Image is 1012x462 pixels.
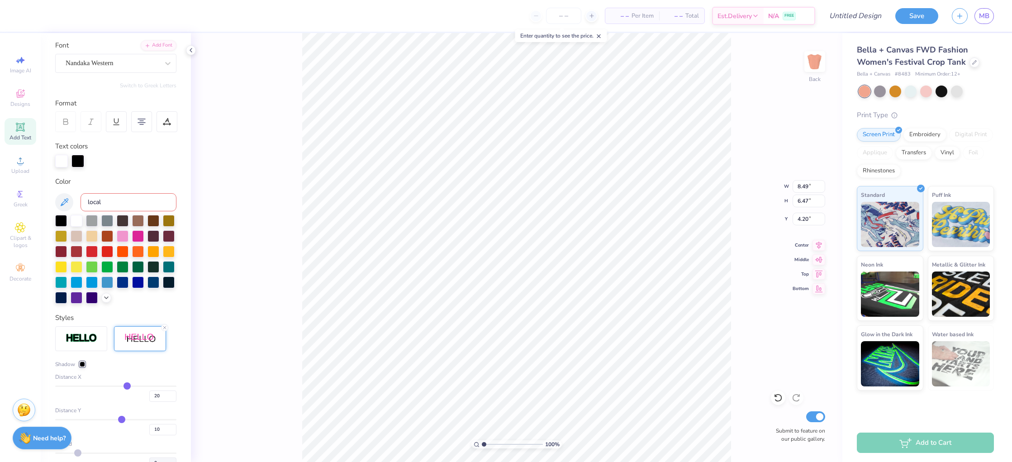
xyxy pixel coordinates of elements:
span: Per Item [632,11,654,21]
span: Decorate [10,275,31,282]
input: Untitled Design [822,7,888,25]
img: Standard [861,202,919,247]
div: Digital Print [949,128,993,142]
input: e.g. 7428 c [81,193,176,211]
label: Font [55,40,69,51]
div: Vinyl [935,146,960,160]
span: 100 % [545,440,560,448]
img: Back [806,52,824,71]
span: Center [793,242,809,248]
div: Color [55,176,176,187]
span: N/A [768,11,779,21]
span: Metallic & Glitter Ink [932,260,985,269]
img: Glow in the Dark Ink [861,341,919,386]
span: Image AI [10,67,31,74]
img: Shadow [124,333,156,344]
span: FREE [784,13,794,19]
span: Total [685,11,699,21]
img: Neon Ink [861,271,919,317]
div: Transfers [896,146,932,160]
div: Applique [857,146,893,160]
span: Middle [793,257,809,263]
div: Embroidery [903,128,946,142]
span: Designs [10,100,30,108]
span: Clipart & logos [5,234,36,249]
span: Greek [14,201,28,208]
img: Puff Ink [932,202,990,247]
span: Shadow [55,360,75,368]
div: Styles [55,313,176,323]
img: Stroke [66,333,97,343]
div: Print Type [857,110,994,120]
span: Neon Ink [861,260,883,269]
span: Glow in the Dark Ink [861,329,912,339]
span: Add Text [10,134,31,141]
span: Bella + Canvas [857,71,890,78]
div: Rhinestones [857,164,901,178]
span: – – [611,11,629,21]
span: Water based Ink [932,329,974,339]
a: MB [974,8,994,24]
div: Format [55,98,177,109]
span: Standard [861,190,885,200]
span: Distance Y [55,406,81,414]
button: Switch to Greek Letters [120,82,176,89]
span: Top [793,271,809,277]
span: Bella + Canvas FWD Fashion Women's Festival Crop Tank [857,44,968,67]
span: Distance X [55,373,81,381]
span: – – [665,11,683,21]
div: Enter quantity to see the price. [515,29,607,42]
div: Foil [963,146,984,160]
span: Puff Ink [932,190,951,200]
label: Text colors [55,141,88,152]
button: Save [895,8,938,24]
label: Submit to feature on our public gallery. [771,427,825,443]
span: # 8483 [895,71,911,78]
span: MB [979,11,989,21]
div: Screen Print [857,128,901,142]
img: Water based Ink [932,341,990,386]
div: Add Font [141,40,176,51]
input: – – [546,8,581,24]
span: Upload [11,167,29,175]
span: Minimum Order: 12 + [915,71,960,78]
span: Est. Delivery [717,11,752,21]
strong: Need help? [33,434,66,443]
div: Back [809,75,821,83]
img: Metallic & Glitter Ink [932,271,990,317]
span: Bottom [793,286,809,292]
